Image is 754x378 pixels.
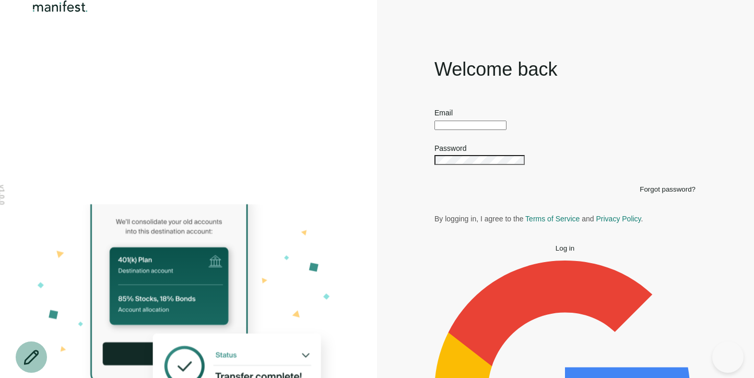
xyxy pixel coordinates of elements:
label: Email [434,109,453,117]
label: Password [434,144,466,152]
button: Forgot password? [640,185,696,193]
span: Log in [556,244,574,252]
a: Privacy Policy [596,215,641,223]
button: Log in [434,244,696,252]
iframe: Help Scout Beacon - Open [712,341,744,373]
h1: Welcome back [434,57,696,82]
p: By logging in, I agree to the and . [434,214,696,223]
a: Terms of Service [525,215,580,223]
